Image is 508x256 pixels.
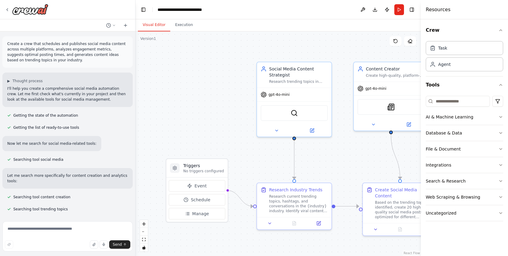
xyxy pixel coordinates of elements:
[140,244,148,251] button: toggle interactivity
[426,109,503,125] button: AI & Machine Learning
[295,127,329,134] button: Open in side panel
[256,62,332,137] div: Social Media Content StrategistResearch trending topics in {industry} and generate creative, enga...
[139,5,148,14] button: Hide left sidebar
[387,226,413,233] button: No output available
[408,5,416,14] button: Hide right sidebar
[269,187,322,193] div: Research Industry Trends
[366,66,425,72] div: Content Creator
[426,157,503,173] button: Integrations
[392,121,426,128] button: Open in side panel
[7,41,128,63] p: Create a crew that schedules and publishes social media content across multiple platforms, analyz...
[353,62,429,131] div: Content CreatorCreate high-quality, platform-optimized social media posts including captions, has...
[7,79,43,83] button: ▶Thought process
[158,7,202,13] nav: breadcrumb
[5,240,13,249] button: Improve this prompt
[362,183,438,236] div: Create Social Media ContentBased on the trending topics identified, create 20 high-quality social...
[404,251,420,255] a: React Flow attribution
[169,180,225,192] button: Event
[426,22,503,39] button: Crew
[269,92,290,97] span: gpt-4o-mini
[426,146,461,152] div: File & Document
[7,86,128,102] p: I'll help you create a comprehensive social media automation crew. Let me first check what's curr...
[191,197,210,203] span: Schedule
[426,178,466,184] div: Search & Research
[169,194,225,206] button: Schedule
[121,22,130,29] button: Start a new chat
[375,187,434,199] div: Create Social Media Content
[104,22,118,29] button: Switch to previous chat
[170,19,198,31] button: Execution
[426,210,456,216] div: Uncategorized
[414,226,435,233] button: Open in side panel
[426,125,503,141] button: Database & Data
[438,45,447,51] div: Task
[140,236,148,244] button: fit view
[335,203,359,209] g: Edge from 64a343e0-eff6-4f7c-9c20-cbf26705e2cf to 4be56a0e-df7b-4c40-8bf7-6b515f10300a
[90,240,98,249] button: Upload files
[99,240,108,249] button: Click to speak your automation idea
[140,228,148,236] button: zoom out
[426,6,451,13] h4: Resources
[194,183,207,189] span: Event
[426,194,480,200] div: Web Scraping & Browsing
[269,66,328,78] div: Social Media Content Strategist
[13,113,78,118] span: Getting the state of the automation
[192,211,209,217] span: Manage
[140,220,148,251] div: React Flow controls
[140,220,148,228] button: zoom in
[269,194,328,213] div: Research current trending topics, hashtags, and conversations in the {industry} industry. Identif...
[140,36,156,41] div: Version 1
[7,79,10,83] span: ▶
[426,130,462,136] div: Database & Data
[426,114,473,120] div: AI & Machine Learning
[227,187,253,209] g: Edge from triggers to 64a343e0-eff6-4f7c-9c20-cbf26705e2cf
[365,86,386,91] span: gpt-4o-mini
[388,134,403,179] g: Edge from 6fc69f21-b454-411b-8a93-cf610df21298 to 4be56a0e-df7b-4c40-8bf7-6b515f10300a
[12,79,43,83] span: Thought process
[282,220,307,227] button: No output available
[13,207,68,212] span: Searching tool trending topics
[256,183,332,230] div: Research Industry TrendsResearch current trending topics, hashtags, and conversations in the {ind...
[13,195,70,199] span: Searching tool content creation
[109,240,130,249] button: Send
[366,73,425,78] div: Create high-quality, platform-optimized social media posts including captions, hashtags, and post...
[291,140,297,179] g: Edge from 094ac313-1179-43aa-bdbc-a1038841084d to 64a343e0-eff6-4f7c-9c20-cbf26705e2cf
[426,93,503,226] div: Tools
[426,173,503,189] button: Search & Research
[291,109,298,117] img: SerperDevTool
[438,61,451,67] div: Agent
[138,19,170,31] button: Visual Editor
[426,189,503,205] button: Web Scraping & Browsing
[113,242,122,247] span: Send
[426,162,451,168] div: Integrations
[308,220,329,227] button: Open in side panel
[426,205,503,221] button: Uncategorized
[426,76,503,93] button: Tools
[7,173,128,184] p: Let me search more specifically for content creation and analytics tools:
[183,163,224,169] h3: Triggers
[12,4,48,15] img: Logo
[166,158,228,222] div: TriggersNo triggers configuredEventScheduleManage
[375,200,434,219] div: Based on the trending topics identified, create 20 high-quality social media posts optimized for ...
[269,79,328,84] div: Research trending topics in {industry} and generate creative, engaging social media content ideas...
[13,125,79,130] span: Getting the list of ready-to-use tools
[183,169,224,173] p: No triggers configured
[7,141,96,146] p: Now let me search for social media-related tools:
[169,208,225,219] button: Manage
[426,141,503,157] button: File & Document
[426,39,503,76] div: Crew
[13,157,63,162] span: Searching tool social media
[387,103,395,111] img: SerplyNewsSearchTool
